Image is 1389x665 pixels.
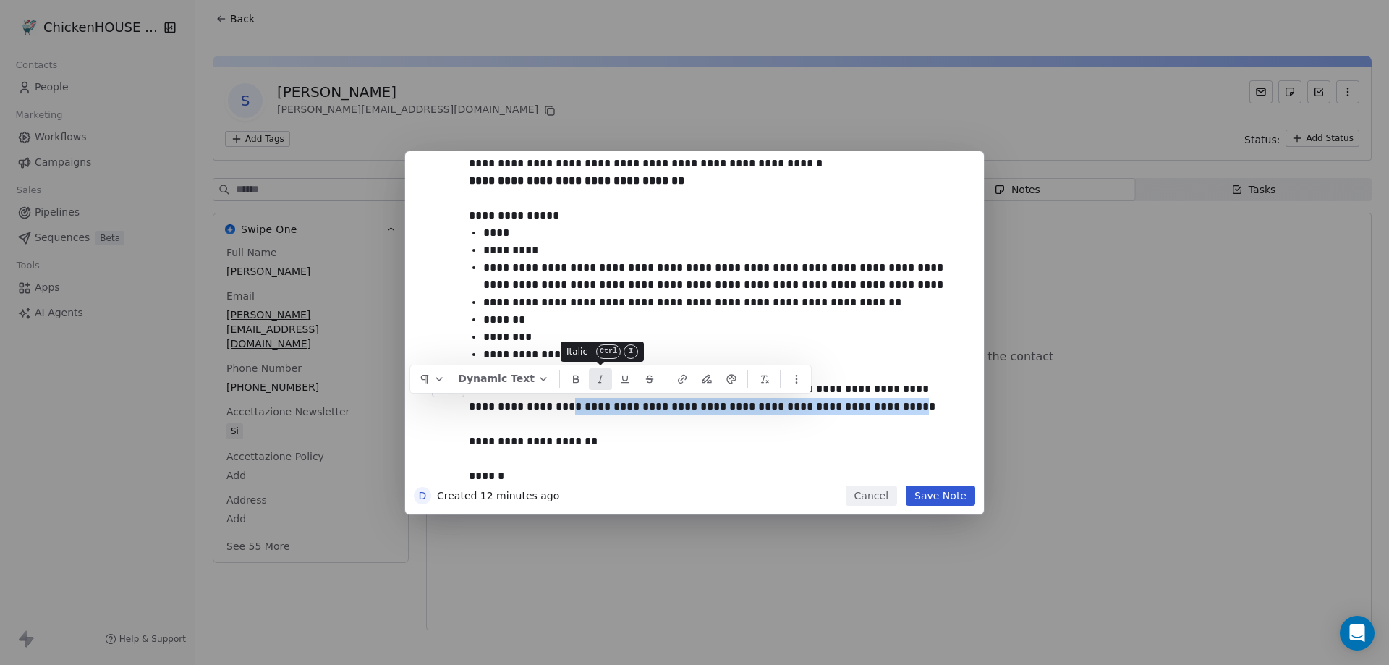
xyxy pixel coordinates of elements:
button: Dynamic Text [452,368,555,390]
span: Created 12 minutes ago [437,488,559,503]
button: Save Note [906,486,975,506]
button: Cancel [846,486,897,506]
span: D [414,487,431,504]
kbd: I [624,344,638,359]
kbd: Ctrl [596,344,621,359]
span: Italic [566,346,587,357]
